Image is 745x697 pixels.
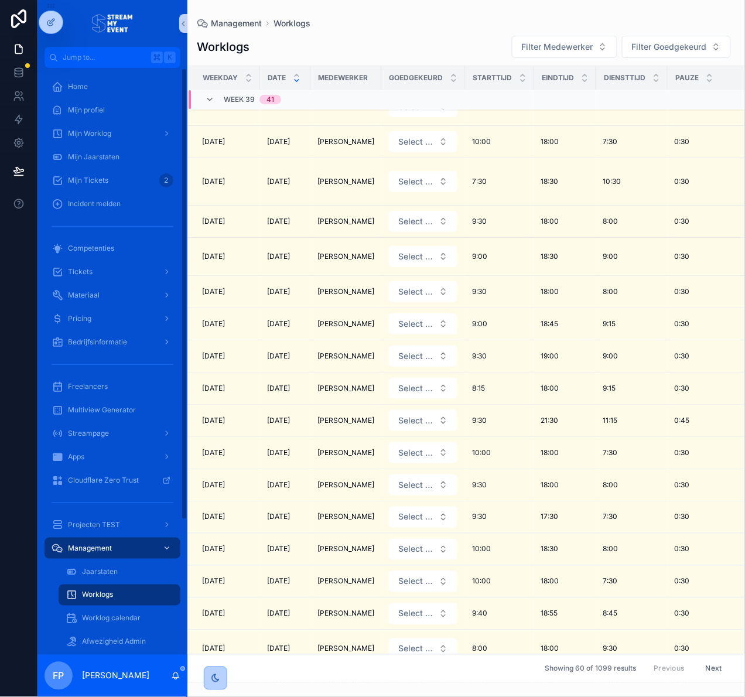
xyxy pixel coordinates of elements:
[389,313,457,334] button: Select Button
[398,286,434,298] span: Select a Goedgekeurd
[202,217,225,226] span: [DATE]
[541,577,559,586] span: 18:00
[389,281,457,302] button: Select Button
[317,448,374,457] span: [PERSON_NAME]
[522,41,593,53] span: Filter Medewerker
[202,319,225,329] span: [DATE]
[545,664,636,674] span: Showing 60 of 1099 results
[202,644,225,654] span: [DATE]
[274,18,310,29] a: Worklogs
[59,631,180,652] a: Afwezigheid Admin
[59,561,180,582] a: Jaarstaten
[603,319,616,329] span: 9:15
[472,177,487,186] span: 7:30
[389,211,457,232] button: Select Button
[541,252,559,261] span: 18:30
[541,384,559,393] span: 18:00
[317,217,374,226] span: [PERSON_NAME]
[632,41,707,53] span: Filter Goedgekeurd
[675,448,690,457] span: 0:30
[68,452,84,462] span: Apps
[541,217,559,226] span: 18:00
[675,319,690,329] span: 0:30
[202,137,225,146] span: [DATE]
[202,448,225,457] span: [DATE]
[45,285,180,306] a: Materiaal
[398,251,434,262] span: Select a Goedgekeurd
[317,512,374,522] span: [PERSON_NAME]
[45,146,180,168] a: Mijn Jaarstaten
[512,36,617,58] button: Select Button
[267,252,290,261] span: [DATE]
[45,193,180,214] a: Incident melden
[202,252,225,261] span: [DATE]
[389,131,457,152] button: Select Button
[68,291,100,300] span: Materiaal
[45,332,180,353] a: Bedrijfsinformatie
[267,609,290,619] span: [DATE]
[59,585,180,606] a: Worklogs
[675,137,690,146] span: 0:30
[389,410,457,431] button: Select Button
[472,351,487,361] span: 9:30
[541,319,559,329] span: 18:45
[68,520,120,529] span: Projecten TEST
[68,337,127,347] span: Bedrijfsinformatie
[541,545,559,554] span: 18:30
[603,252,618,261] span: 9:00
[603,480,618,490] span: 8:00
[472,217,487,226] span: 9:30
[389,539,457,560] button: Select Button
[267,512,290,522] span: [DATE]
[603,512,618,522] span: 7:30
[165,53,175,62] span: K
[267,384,290,393] span: [DATE]
[317,644,374,654] span: [PERSON_NAME]
[389,474,457,496] button: Select Button
[541,416,559,425] span: 21:30
[541,480,559,490] span: 18:00
[317,319,374,329] span: [PERSON_NAME]
[68,405,136,415] span: Multiview Generator
[68,476,139,485] span: Cloudflare Zero Trust
[603,416,618,425] span: 11:15
[389,507,457,528] button: Select Button
[675,351,690,361] span: 0:30
[389,246,457,267] button: Select Button
[398,136,434,148] span: Select a Goedgekeurd
[267,448,290,457] span: [DATE]
[202,287,225,296] span: [DATE]
[675,480,690,490] span: 0:30
[82,637,146,647] span: Afwezigheid Admin
[398,544,434,555] span: Select a Goedgekeurd
[472,416,487,425] span: 9:30
[317,137,374,146] span: [PERSON_NAME]
[675,512,690,522] span: 0:30
[45,446,180,467] a: Apps
[63,53,146,62] span: Jump to...
[398,608,434,620] span: Select a Goedgekeurd
[675,416,690,425] span: 0:45
[603,644,618,654] span: 9:30
[45,100,180,121] a: Mijn profiel
[398,382,434,394] span: Select a Goedgekeurd
[317,609,374,619] span: [PERSON_NAME]
[68,267,93,276] span: Tickets
[268,73,286,83] span: Date
[202,577,225,586] span: [DATE]
[472,252,487,261] span: 9:00
[698,660,730,678] button: Next
[59,608,180,629] a: Worklog calendar
[603,545,618,554] span: 8:00
[398,176,434,187] span: Select a Goedgekeurd
[472,609,487,619] span: 9:40
[389,171,457,192] button: Select Button
[317,252,374,261] span: [PERSON_NAME]
[389,73,443,83] span: Goedgekeurd
[267,545,290,554] span: [DATE]
[82,670,149,682] p: [PERSON_NAME]
[603,609,618,619] span: 8:45
[68,129,111,138] span: Mijn Worklog
[68,152,119,162] span: Mijn Jaarstaten
[472,448,491,457] span: 10:00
